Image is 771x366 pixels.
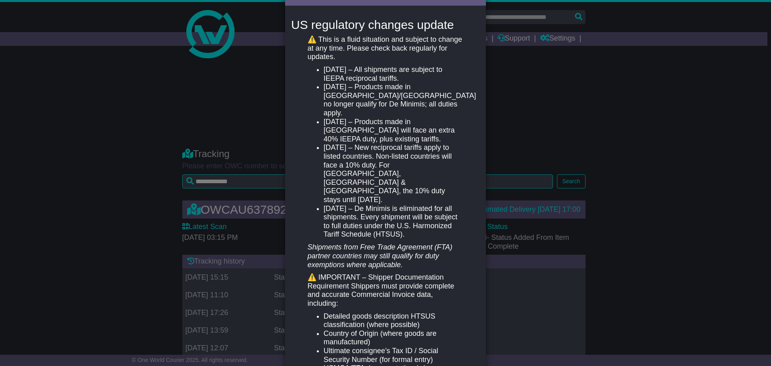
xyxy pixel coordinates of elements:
li: Country of Origin (where goods are manufactured) [324,329,463,347]
p: ⚠️ IMPORTANT – Shipper Documentation Requirement Shippers must provide complete and accurate Comm... [308,273,463,308]
li: [DATE] – De Minimis is eliminated for all shipments. Every shipment will be subject to full dutie... [324,204,463,239]
li: [DATE] – Products made in [GEOGRAPHIC_DATA]/[GEOGRAPHIC_DATA] no longer qualify for De Minimis; a... [324,83,463,117]
p: ⚠️ This is a fluid situation and subject to change at any time. Please check back regularly for u... [308,35,463,61]
li: Detailed goods description HTSUS classification (where possible) [324,312,463,329]
li: [DATE] – Products made in [GEOGRAPHIC_DATA] will face an extra 40% IEEPA duty, plus existing tari... [324,118,463,144]
li: [DATE] – All shipments are subject to IEEPA reciprocal tariffs. [324,65,463,83]
h4: US regulatory changes update [291,18,480,31]
li: [DATE] – New reciprocal tariffs apply to listed countries. Non-listed countries will face a 10% d... [324,143,463,204]
em: Shipments from Free Trade Agreement (FTA) partner countries may still qualify for duty exemptions... [308,243,453,268]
